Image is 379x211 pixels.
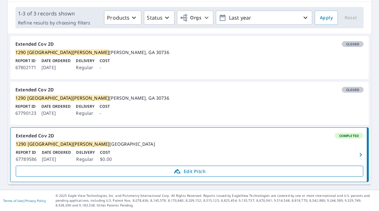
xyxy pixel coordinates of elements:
[144,11,174,25] button: Status
[100,58,110,64] p: Cost
[315,11,338,25] button: Apply
[16,150,37,155] p: Report ID
[76,155,95,163] p: Regular
[15,41,364,47] div: Extended Cov 2D
[15,50,364,55] div: [PERSON_NAME], GA 30736
[216,11,312,25] button: Last year
[76,109,94,117] p: Regular
[16,166,363,177] a: Edit Pitch
[56,193,376,208] p: © 2025 Eagle View Technologies, Inc. and Pictometry International Corp. All Rights Reserved. Repo...
[41,64,71,71] p: [DATE]
[16,155,37,163] p: 67789586
[41,58,71,64] p: Date Ordered
[18,20,90,26] p: Refine results by choosing filters
[100,150,112,155] p: Cost
[42,150,71,155] p: Date Ordered
[15,64,36,71] p: 67802171
[41,109,71,117] p: [DATE]
[335,133,363,138] span: Completed
[15,58,36,64] p: Report ID
[76,64,94,71] p: Regular
[76,104,94,109] p: Delivery
[16,141,363,147] div: [GEOGRAPHIC_DATA]
[18,10,90,17] p: 1-3 of 3 records shown
[10,36,369,79] a: Extended Cov 2DClosed1290 [GEOGRAPHIC_DATA][PERSON_NAME][PERSON_NAME], GA 30736Report ID67802171D...
[100,109,110,117] p: -
[3,199,46,203] p: |
[16,133,363,139] div: Extended Cov 2D
[15,49,109,55] mark: 1290 [GEOGRAPHIC_DATA][PERSON_NAME]
[342,87,363,92] span: Closed
[147,14,163,22] p: Status
[20,167,359,175] span: Edit Pitch
[226,12,302,23] p: Last year
[76,58,94,64] p: Delivery
[16,141,110,147] mark: 1290 [GEOGRAPHIC_DATA][PERSON_NAME]
[11,128,368,182] a: Extended Cov 2DCompleted1290 [GEOGRAPHIC_DATA][PERSON_NAME][GEOGRAPHIC_DATA]Report ID67789586Date...
[177,11,213,25] button: Orgs
[100,64,110,71] p: -
[15,109,36,117] p: 67790123
[3,198,23,203] a: Terms of Use
[76,150,95,155] p: Delivery
[25,198,46,203] a: Privacy Policy
[100,104,110,109] p: Cost
[15,104,36,109] p: Report ID
[104,11,141,25] button: Products
[42,155,71,163] p: [DATE]
[41,104,71,109] p: Date Ordered
[15,95,364,101] div: [PERSON_NAME], GA 30736
[320,14,333,22] span: Apply
[15,87,364,93] div: Extended Cov 2D
[342,42,363,46] span: Closed
[100,155,112,163] p: $0.00
[15,95,109,101] mark: 1290 [GEOGRAPHIC_DATA][PERSON_NAME]
[10,82,369,125] a: Extended Cov 2DClosed1290 [GEOGRAPHIC_DATA][PERSON_NAME][PERSON_NAME], GA 30736Report ID67790123D...
[180,14,201,22] span: Orgs
[107,14,129,22] p: Products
